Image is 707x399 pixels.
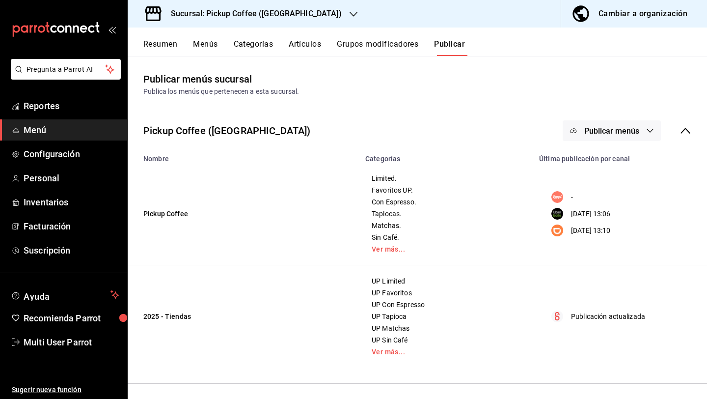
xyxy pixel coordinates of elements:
[143,39,177,56] button: Resumen
[24,336,119,349] span: Multi User Parrot
[337,39,418,56] button: Grupos modificadores
[372,246,521,253] a: Ver más...
[372,199,521,205] span: Con Espresso.
[193,39,218,56] button: Menús
[24,244,119,257] span: Suscripción
[571,226,611,236] p: [DATE] 13:10
[24,99,119,113] span: Reportes
[372,278,521,285] span: UP Limited
[24,220,119,233] span: Facturación
[372,210,521,217] span: Tapiocas.
[128,163,359,265] td: Pickup Coffee
[372,325,521,332] span: UP Matchas
[533,149,707,163] th: Última publicación por canal
[598,7,687,21] div: Cambiar a organización
[143,123,310,138] div: Pickup Coffee ([GEOGRAPHIC_DATA])
[372,289,521,296] span: UP Favoritos
[7,71,121,82] a: Pregunta a Parrot AI
[571,192,573,202] p: -
[12,385,119,395] span: Sugerir nueva función
[24,171,119,185] span: Personal
[372,301,521,308] span: UP Con Espresso
[571,312,645,322] p: Publicación actualizada
[128,265,359,368] td: 2025 - Tiendas
[108,26,116,33] button: open_drawer_menu
[24,312,119,325] span: Recomienda Parrot
[24,289,107,301] span: Ayuda
[289,39,321,56] button: Artículos
[372,337,521,343] span: UP Sin Café
[128,149,359,163] th: Nombre
[372,175,521,182] span: Limited.
[234,39,273,56] button: Categorías
[372,348,521,355] a: Ver más...
[372,234,521,241] span: Sin Café.
[372,222,521,229] span: Matchas.
[143,86,691,97] div: Publica los menús que pertenecen a esta sucursal.
[584,126,639,136] span: Publicar menús
[24,147,119,161] span: Configuración
[24,123,119,137] span: Menú
[359,149,533,163] th: Categorías
[372,313,521,320] span: UP Tapioca
[143,39,707,56] div: navigation tabs
[372,187,521,194] span: Favoritos UP.
[128,149,707,368] table: menu maker table for brand
[143,72,252,86] div: Publicar menús sucursal
[24,196,119,209] span: Inventarios
[434,39,465,56] button: Publicar
[563,120,661,141] button: Publicar menús
[27,64,106,75] span: Pregunta a Parrot AI
[571,209,611,219] p: [DATE] 13:06
[11,59,121,80] button: Pregunta a Parrot AI
[163,8,342,20] h3: Sucursal: Pickup Coffee ([GEOGRAPHIC_DATA])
